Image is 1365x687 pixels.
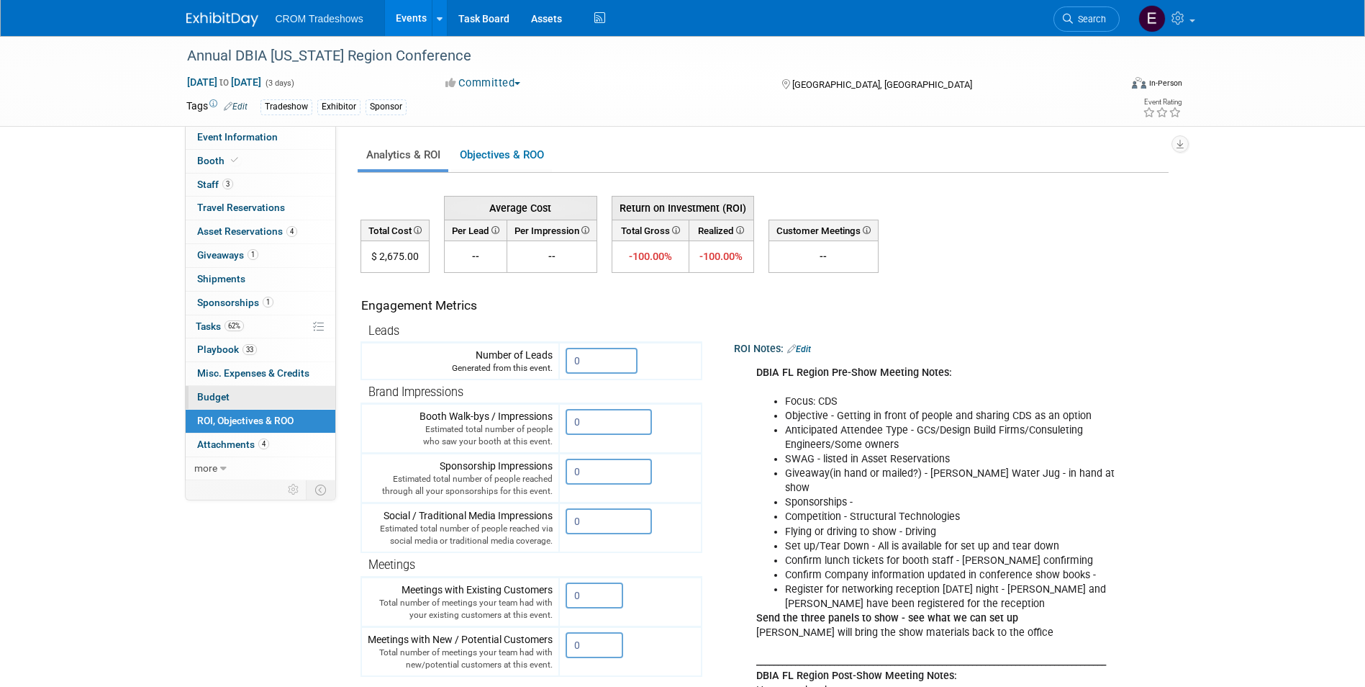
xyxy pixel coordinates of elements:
td: Tags [186,99,248,115]
li: Objective - Getting in front of people and sharing CDS as an option [785,409,1140,423]
th: Total Gross [612,220,689,241]
span: 4 [286,226,297,237]
span: Booth [197,155,241,166]
span: Giveaways [197,249,258,261]
a: Event Information [186,126,335,149]
a: ROI, Objectives & ROO [186,410,335,433]
li: Confirm Company information updated in conference show books - [785,568,1140,583]
img: Format-Inperson.png [1132,77,1146,89]
a: more [186,457,335,480]
td: Personalize Event Tab Strip [281,480,307,499]
a: Booth [186,150,335,173]
div: Estimated total number of people reached through all your sponsorships for this event. [368,473,553,498]
div: Estimated total number of people reached via social media or traditional media coverage. [368,523,553,547]
span: Tasks [196,320,244,332]
span: Attachments [197,439,269,450]
span: (3 days) [264,78,294,88]
span: 33 [242,344,257,355]
a: Budget [186,386,335,409]
li: Sponsorships - [785,495,1140,510]
span: Playbook [197,343,257,355]
div: ROI Notes: [734,338,1175,356]
span: 3 [222,179,233,189]
div: Generated from this event. [368,362,553,374]
li: Giveaway(in hand or mailed?) - [PERSON_NAME] Water Jug - in hand at show [785,467,1140,495]
div: Engagement Metrics [361,297,696,315]
div: Meetings with New / Potential Customers [368,632,553,671]
li: Focus: CDS [785,395,1140,409]
span: Misc. Expenses & Credits [197,367,309,379]
li: Register for networking reception [DATE] night - [PERSON_NAME] and [PERSON_NAME] have been regist... [785,583,1140,611]
a: Playbook33 [186,338,335,362]
b: Send the three panels to show - see what we can set up [756,612,1018,624]
div: Number of Leads [368,348,553,374]
span: 1 [263,297,273,307]
span: -- [472,251,479,262]
span: more [194,462,217,474]
span: 4 [258,439,269,449]
span: Meetings [368,558,415,572]
div: -- [775,249,872,264]
span: to [217,76,231,88]
div: Social / Traditional Media Impressions [368,508,553,547]
div: Meetings with Existing Customers [368,583,553,621]
div: Total number of meetings your team had with new/potential customers at this event. [368,647,553,671]
img: ExhibitDay [186,12,258,27]
span: Search [1073,14,1106,24]
a: Travel Reservations [186,197,335,220]
li: SWAG - listed in Asset Reservations [785,452,1140,467]
div: In-Person [1148,78,1182,89]
a: Staff3 [186,174,335,197]
span: -100.00% [629,250,672,263]
a: Sponsorships1 [186,292,335,315]
a: Edit [224,102,248,112]
span: [DATE] [DATE] [186,76,262,89]
li: Anticipated Attendee Type - GCs/Design Build Firms/Consuleting Engineers/Some owners [785,423,1140,452]
span: Budget [197,391,230,403]
div: Tradeshow [260,99,312,114]
a: Misc. Expenses & Credits [186,362,335,385]
b: DBIA FL Region Pre-Show Meeting Notes: [756,367,952,393]
span: Brand Impressions [368,385,463,399]
li: Confirm lunch tickets for booth staff - [PERSON_NAME] confirming [785,554,1140,568]
a: Asset Reservations4 [186,220,335,243]
li: Set up/Tear Down - All is available for set up and tear down [785,539,1140,554]
div: Event Rating [1143,99,1182,106]
a: Search [1053,6,1120,32]
span: Travel Reservations [197,202,285,213]
span: Event Information [197,131,278,143]
div: Booth Walk-bys / Impressions [368,409,553,448]
span: Staff [197,179,233,190]
a: Tasks62% [186,315,335,338]
a: Attachments4 [186,434,335,457]
th: Customer Meetings [768,220,878,241]
span: Sponsorships [197,297,273,308]
span: -100.00% [699,250,743,263]
div: Estimated total number of people who saw your booth at this event. [368,423,553,448]
span: Asset Reservations [197,225,297,237]
img: Emily Williams [1138,5,1166,32]
th: Average Cost [444,196,597,220]
div: Annual DBIA [US_STATE] Region Conference [182,43,1098,69]
li: Competition - Structural Technologies [785,510,1140,524]
th: Realized [689,220,753,241]
th: Return on Investment (ROI) [612,196,753,220]
i: Booth reservation complete [231,156,238,164]
a: Analytics & ROI [358,141,448,169]
a: Giveaways1 [186,244,335,267]
a: Objectives & ROO [451,141,552,169]
th: Per Lead [444,220,507,241]
span: Shipments [197,273,245,284]
div: Event Format [1035,75,1183,96]
span: ROI, Objectives & ROO [197,415,294,426]
div: Sponsorship Impressions [368,459,553,498]
span: [GEOGRAPHIC_DATA], [GEOGRAPHIC_DATA] [792,79,972,90]
span: 62% [225,320,244,331]
td: Toggle Event Tabs [306,480,335,499]
a: Shipments [186,268,335,291]
div: Total number of meetings your team had with your existing customers at this event. [368,597,553,621]
div: Exhibitor [317,99,360,114]
span: Leads [368,324,399,338]
li: Flying or driving to show - Driving [785,525,1140,539]
th: Per Impression [507,220,597,241]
